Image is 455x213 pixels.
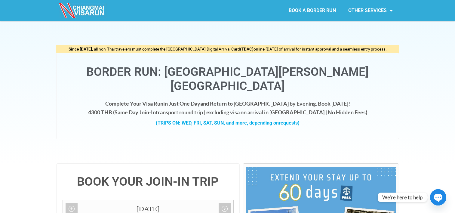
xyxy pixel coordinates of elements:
[69,47,387,51] span: , all non-Thai travelers must complete the [GEOGRAPHIC_DATA] Digital Arrival Card online [DATE] o...
[63,99,393,117] h4: Complete Your Visa Run and Return to [GEOGRAPHIC_DATA] by Evening. Book [DATE]! 4300 THB ( transp...
[69,47,92,51] strong: Since [DATE]
[156,120,300,126] strong: (TRIPS ON: WED, FRI, SAT, SUN, and more, depending on
[63,65,393,93] h1: Border Run: [GEOGRAPHIC_DATA][PERSON_NAME][GEOGRAPHIC_DATA]
[283,4,342,17] a: BOOK A BORDER RUN
[115,109,156,116] strong: Same Day Join-In
[227,4,399,17] nav: Menu
[342,4,399,17] a: OTHER SERVICES
[279,120,300,126] span: requests)
[63,176,234,188] h4: BOOK YOUR JOIN-IN TRIP
[163,100,200,107] span: in Just One Day
[240,47,254,51] strong: (TDAC)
